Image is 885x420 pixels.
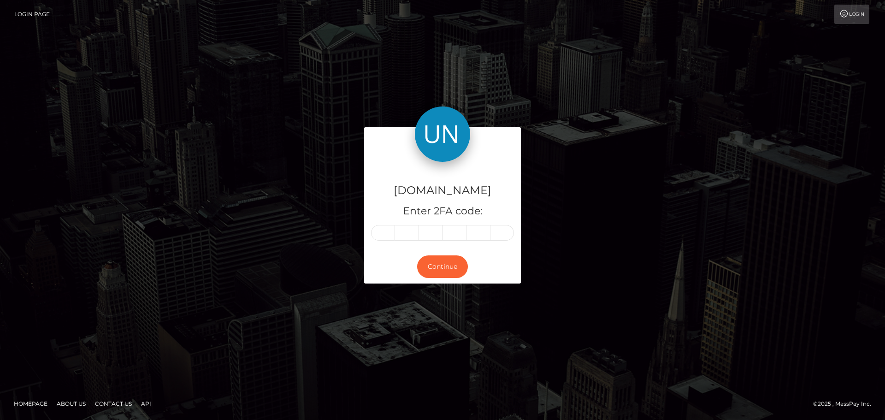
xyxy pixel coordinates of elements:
[14,5,50,24] a: Login Page
[53,396,89,411] a: About Us
[834,5,869,24] a: Login
[415,106,470,162] img: Unlockt.me
[137,396,155,411] a: API
[91,396,136,411] a: Contact Us
[10,396,51,411] a: Homepage
[417,255,468,278] button: Continue
[813,399,878,409] div: © 2025 , MassPay Inc.
[371,183,514,199] h4: [DOMAIN_NAME]
[371,204,514,219] h5: Enter 2FA code:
